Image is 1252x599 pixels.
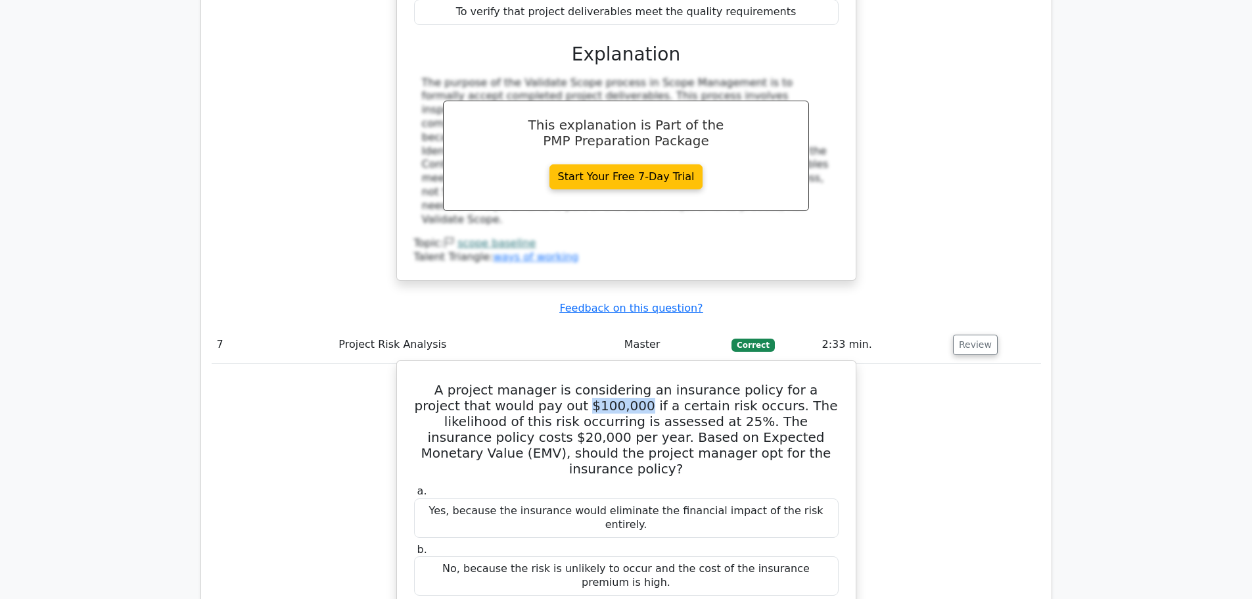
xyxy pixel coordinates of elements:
span: Correct [731,339,774,352]
div: The purpose of the Validate Scope process in Scope Management is to formally accept completed pro... [422,76,831,227]
a: Start Your Free 7-Day Trial [549,164,703,189]
span: a. [417,485,427,497]
h5: A project manager is considering an insurance policy for a project that would pay out $100,000 if... [413,382,840,477]
div: Topic: [414,237,839,251]
div: Yes, because the insurance would eliminate the financial impact of the risk entirely. [414,498,839,538]
a: scope baseline [457,237,536,249]
div: Talent Triangle: [414,237,839,264]
span: b. [417,543,427,556]
h3: Explanation [422,43,831,66]
button: Review [953,335,998,355]
td: 2:33 min. [817,326,948,364]
td: Master [619,326,727,364]
a: Feedback on this question? [559,302,703,314]
td: Project Risk Analysis [333,326,618,364]
div: No, because the risk is unlikely to occur and the cost of the insurance premium is high. [414,556,839,596]
a: ways of working [493,251,578,263]
td: 7 [212,326,334,364]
